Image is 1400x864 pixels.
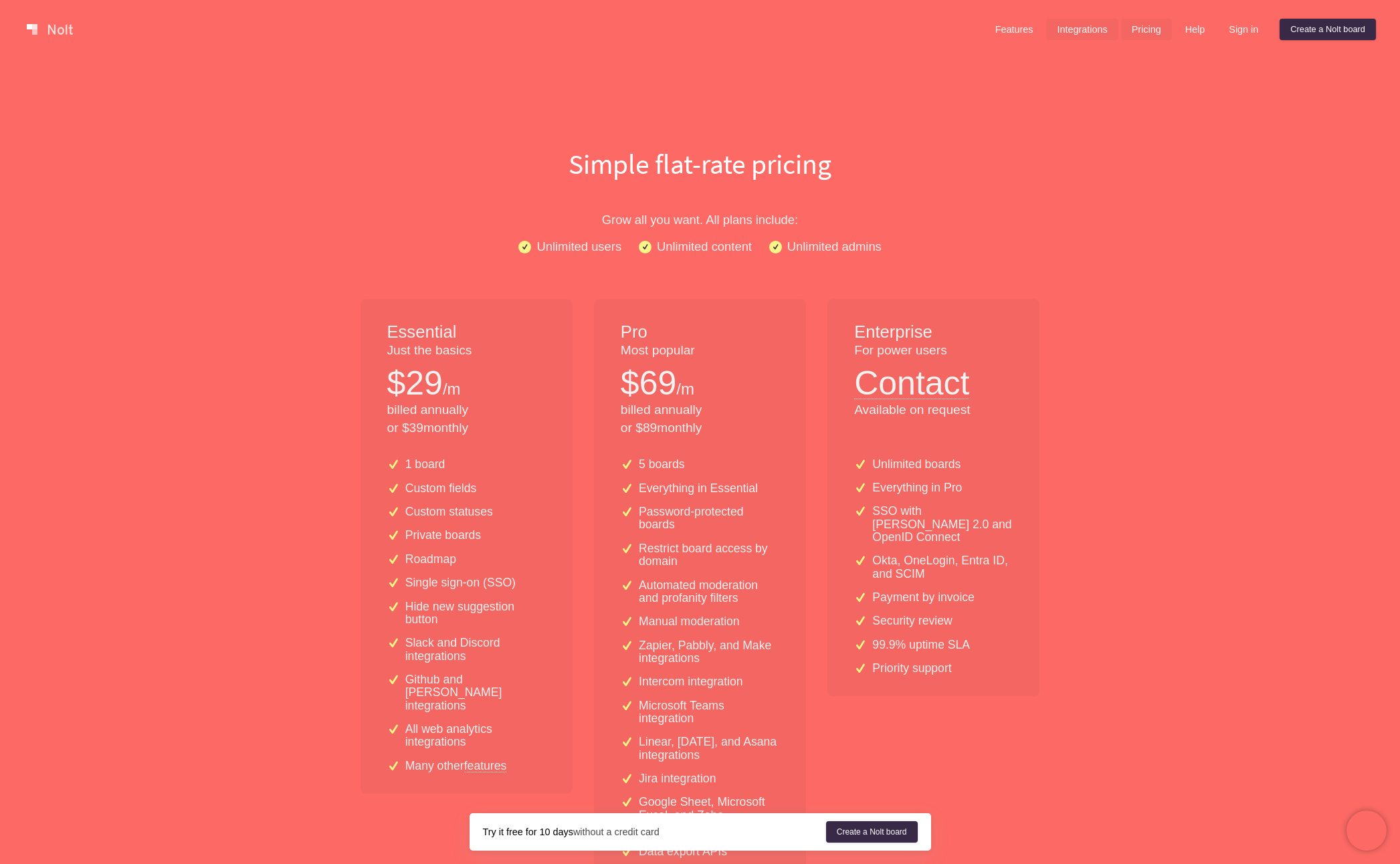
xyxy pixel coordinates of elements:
[639,772,716,785] p: Jira integration
[639,579,779,605] p: Automated moderation and profanity filters
[985,19,1044,40] a: Features
[483,825,826,839] div: without a credit card
[854,342,1013,360] p: For power users
[639,845,727,858] p: Data export APIs
[872,591,975,604] p: Payment by invoice
[405,482,477,495] p: Custom fields
[787,237,882,256] p: Unlimited admins
[272,210,1128,229] p: Grow all you want. All plans include:
[872,639,970,651] p: 99.9% uptime SLA
[483,827,573,837] strong: Try it free for 10 days
[639,506,779,532] p: Password-protected boards
[405,760,507,772] p: Many other
[639,615,740,628] p: Manual moderation
[639,699,779,726] p: Microsoft Teams integration
[872,615,952,627] p: Security review
[1218,19,1269,40] a: Sign in
[621,360,676,407] p: $ 69
[272,144,1128,183] h1: Simple flat-rate pricing
[854,360,969,399] button: Contact
[854,401,1013,419] p: Available on request
[1046,19,1118,40] a: Integrations
[621,342,779,360] p: Most popular
[621,320,779,344] h1: Pro
[872,505,1013,544] p: SSO with [PERSON_NAME] 2.0 and OpenID Connect
[657,237,752,256] p: Unlimited content
[405,601,546,627] p: Hide new suggestion button
[621,401,779,437] p: billed annually or $ 89 monthly
[405,506,493,518] p: Custom statuses
[639,675,743,688] p: Intercom integration
[639,796,779,835] p: Google Sheet, Microsoft Excel, and Zoho integrations
[387,360,443,407] p: $ 29
[405,637,546,663] p: Slack and Discord integrations
[639,736,779,762] p: Linear, [DATE], and Asana integrations
[405,576,516,589] p: Single sign-on (SSO)
[872,481,962,494] p: Everything in Pro
[405,553,456,566] p: Roadmap
[639,639,779,665] p: Zapier, Pabbly, and Make integrations
[1175,19,1216,40] a: Help
[405,673,546,712] p: Github and [PERSON_NAME] integrations
[405,723,546,749] p: All web analytics integrations
[872,554,1013,580] p: Okta, OneLogin, Entra ID, and SCIM
[639,542,779,568] p: Restrict board access by domain
[405,529,481,542] p: Private boards
[872,458,961,471] p: Unlimited boards
[443,378,461,401] p: /m
[387,342,546,360] p: Just the basics
[536,237,621,256] p: Unlimited users
[639,458,684,471] p: 5 boards
[826,821,918,843] a: Create a Nolt board
[405,458,445,471] p: 1 board
[854,320,1013,344] h1: Enterprise
[464,760,507,772] a: features
[387,401,546,437] p: billed annually or $ 39 monthly
[676,378,694,401] p: /m
[1280,19,1376,40] a: Create a Nolt board
[387,320,546,344] h1: Essential
[639,482,758,495] p: Everything in Essential
[1121,19,1172,40] a: Pricing
[872,662,951,675] p: Priority support
[1346,811,1387,851] iframe: Chatra live chat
